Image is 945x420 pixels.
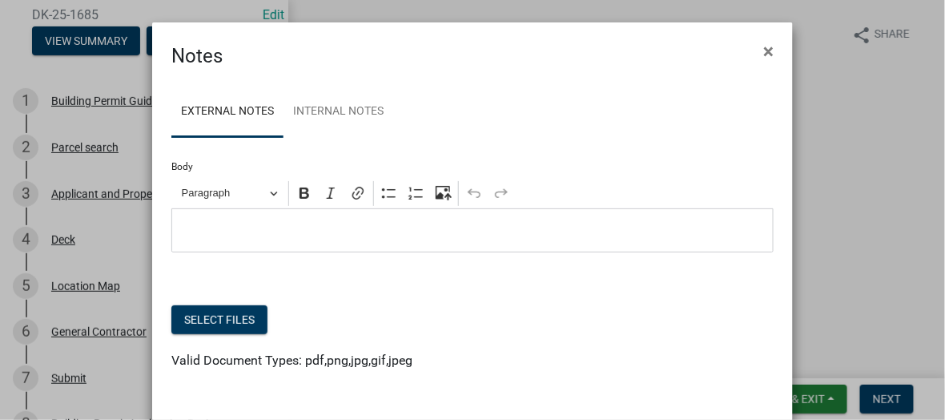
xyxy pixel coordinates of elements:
[182,184,265,203] span: Paragraph
[171,42,223,71] h4: Notes
[750,29,786,74] button: Close
[171,178,774,208] div: Editor toolbar
[171,208,774,252] div: Editor editing area: main. Press Alt+0 for help.
[283,87,393,138] a: Internal Notes
[171,353,412,368] span: Valid Document Types: pdf,png,jpg,gif,jpeg
[175,181,285,206] button: Paragraph, Heading
[763,40,774,63] span: ×
[171,162,193,172] label: Body
[171,87,283,138] a: External Notes
[171,305,267,334] button: Select files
